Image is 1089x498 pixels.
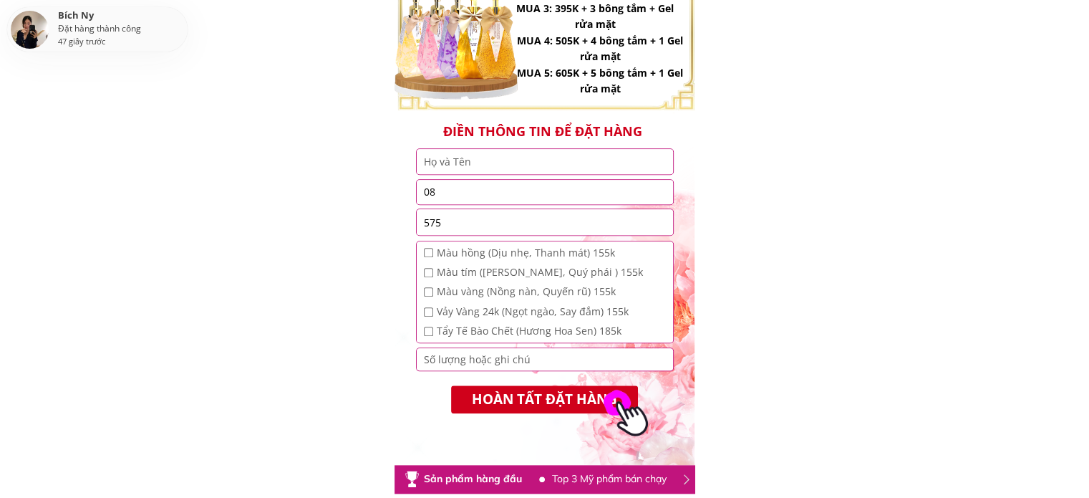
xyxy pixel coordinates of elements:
span: Tẩy Tế Bào Chết (Hương Hoa Sen) 185k [437,323,643,339]
input: Số lượng hoặc ghi chú [420,348,669,370]
h3: MUA 5: 605K + 5 bông tắm + 1 Gel rửa mặt [516,65,683,97]
h3: MUA 3: 395K + 3 bông tắm + Gel rửa mặt [515,1,674,33]
input: Số điện thoại [420,180,669,204]
p: HOÀN TẤT ĐẶT HÀNG [450,386,639,413]
div: Top 3 Mỹ phẩm bán chạy [552,471,687,487]
input: Họ và Tên [420,149,669,174]
span: Màu hồng (Dịu nhẹ, Thanh mát) 155k [437,245,643,261]
div: Sản phẩm hàng đầu [424,471,526,487]
span: Màu vàng (Nồng nàn, Quyến rũ) 155k [437,284,643,300]
span: Màu tím ([PERSON_NAME], Quý phái ) 155k [437,264,643,280]
h3: MUA 4: 505K + 4 bông tắm + 1 Gel rửa mặt [516,33,683,65]
span: Vảy Vàng 24k (Ngọt ngào, Say đắm) 155k [437,304,643,320]
input: Địa chỉ cũ chưa sáp nhập [420,209,669,235]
